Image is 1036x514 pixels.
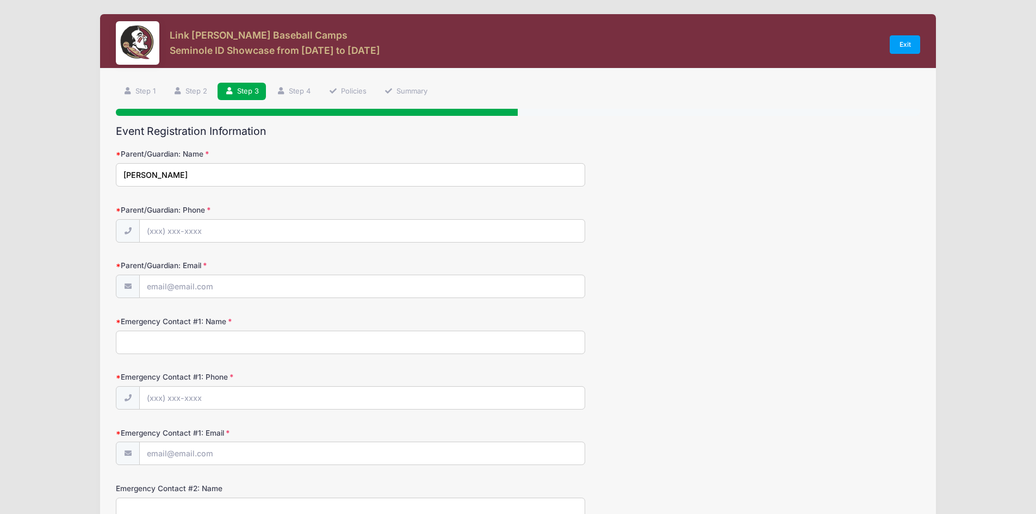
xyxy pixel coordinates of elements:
h3: Seminole ID Showcase from [DATE] to [DATE] [170,45,380,56]
input: (xxx) xxx-xxxx [139,386,585,410]
a: Step 4 [270,83,318,101]
a: Summary [377,83,435,101]
a: Step 3 [218,83,266,101]
h3: Link [PERSON_NAME] Baseball Camps [170,29,380,41]
label: Parent/Guardian: Phone [116,205,384,215]
a: Step 2 [166,83,214,101]
input: email@email.com [139,275,585,298]
label: Parent/Guardian: Email [116,260,384,271]
label: Emergency Contact #1: Phone [116,371,384,382]
label: Emergency Contact #2: Name [116,483,384,494]
h2: Event Registration Information [116,125,920,138]
label: Emergency Contact #1: Email [116,428,384,438]
label: Parent/Guardian: Name [116,148,384,159]
input: email@email.com [139,442,585,465]
a: Step 1 [116,83,163,101]
a: Policies [321,83,374,101]
a: Exit [890,35,920,54]
input: (xxx) xxx-xxxx [139,219,585,243]
label: Emergency Contact #1: Name [116,316,384,327]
